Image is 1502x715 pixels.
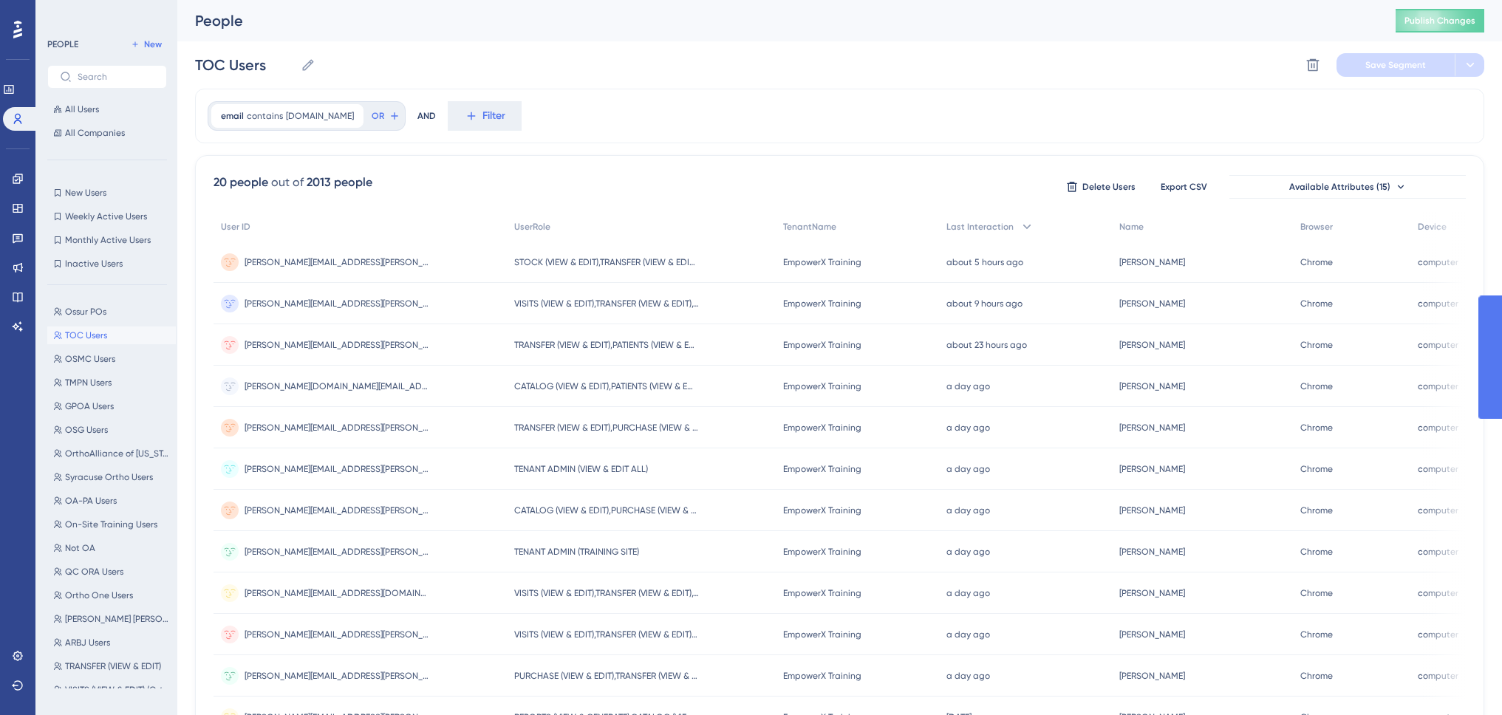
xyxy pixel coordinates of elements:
[65,566,123,578] span: QC ORA Users
[307,174,372,191] div: 2013 people
[221,110,244,122] span: email
[514,546,639,558] span: TENANT ADMIN (TRAINING SITE)
[1337,53,1455,77] button: Save Segment
[514,670,699,682] span: PURCHASE (VIEW & EDIT),TRANSFER (VIEW & EDIT),TRANSFER (VIEW & EDIT),VISITS (VIEW & EDIT),STOCK (...
[195,55,295,75] input: Segment Name
[514,298,699,309] span: VISITS (VIEW & EDIT),TRANSFER (VIEW & EDIT),TRANSFER (VIEW & EDIT),PATIENTS (VIEW & EDIT),STOCK (...
[1300,587,1333,599] span: Chrome
[1119,380,1185,392] span: [PERSON_NAME]
[1119,221,1144,233] span: Name
[47,374,176,391] button: TMPN Users
[1300,339,1333,351] span: Chrome
[1300,422,1333,434] span: Chrome
[1119,422,1185,434] span: [PERSON_NAME]
[245,422,429,434] span: [PERSON_NAME][EMAIL_ADDRESS][PERSON_NAME][DOMAIN_NAME]
[47,657,176,675] button: TRANSFER (VIEW & EDIT)
[514,256,699,268] span: STOCK (VIEW & EDIT),TRANSFER (VIEW & EDIT),PATIENTS (VIEW & EDIT),REPORTS (VIEW & GENERATE),TRANS...
[47,539,176,557] button: Not OA
[47,326,176,344] button: TOC Users
[1119,256,1185,268] span: [PERSON_NAME]
[47,38,78,50] div: PEOPLE
[1418,546,1458,558] span: computer
[47,397,176,415] button: GPOA Users
[1418,256,1458,268] span: computer
[1082,181,1136,193] span: Delete Users
[47,184,167,202] button: New Users
[1418,587,1458,599] span: computer
[1119,546,1185,558] span: [PERSON_NAME]
[1119,504,1185,516] span: [PERSON_NAME]
[1119,587,1185,599] span: [PERSON_NAME]
[126,35,167,53] button: New
[946,505,990,516] time: a day ago
[65,329,107,341] span: TOC Users
[514,629,699,640] span: VISITS (VIEW & EDIT),TRANSFER (VIEW & EDIT),PURCHASE (VIEW & EDIT),TRANSFER (VIEW & EDIT),REPORTS...
[65,103,99,115] span: All Users
[144,38,162,50] span: New
[946,422,990,433] time: a day ago
[47,255,167,273] button: Inactive Users
[47,421,176,439] button: OSG Users
[65,684,170,696] span: VISITS (VIEW & EDIT) (Ortho [GEOGRAPHIC_DATA])
[372,110,384,122] span: OR
[1119,463,1185,475] span: [PERSON_NAME]
[1147,175,1221,199] button: Export CSV
[65,637,110,649] span: ARBJ Users
[221,221,250,233] span: User ID
[65,660,161,672] span: TRANSFER (VIEW & EDIT)
[65,127,125,139] span: All Companies
[65,187,106,199] span: New Users
[245,339,429,351] span: [PERSON_NAME][EMAIL_ADDRESS][PERSON_NAME][DOMAIN_NAME]
[1064,175,1138,199] button: Delete Users
[514,339,699,351] span: TRANSFER (VIEW & EDIT),PATIENTS (VIEW & EDIT),TRANSFER (VIEW & EDIT),PURCHASE (VIEW & EDIT),REPOR...
[783,256,861,268] span: EmpowerX Training
[1229,175,1466,199] button: Available Attributes (15)
[514,504,699,516] span: CATALOG (VIEW & EDIT),PURCHASE (VIEW & EDIT),STOCK (VIEW & EDIT),REPORTS (VIEW & GENERATE),TRANSF...
[245,629,429,640] span: [PERSON_NAME][EMAIL_ADDRESS][PERSON_NAME][DOMAIN_NAME]
[65,471,153,483] span: Syracuse Ortho Users
[1440,657,1484,701] iframe: UserGuiding AI Assistant Launcher
[245,463,429,475] span: [PERSON_NAME][EMAIL_ADDRESS][PERSON_NAME][DOMAIN_NAME]
[65,519,157,530] span: On-Site Training Users
[65,377,112,389] span: TMPN Users
[783,463,861,475] span: EmpowerX Training
[946,221,1014,233] span: Last Interaction
[369,104,402,128] button: OR
[1418,380,1458,392] span: computer
[65,613,170,625] span: [PERSON_NAME] [PERSON_NAME] Users
[65,234,151,246] span: Monthly Active Users
[65,424,108,436] span: OSG Users
[47,100,167,118] button: All Users
[1300,546,1333,558] span: Chrome
[783,546,861,558] span: EmpowerX Training
[1289,181,1390,193] span: Available Attributes (15)
[783,380,861,392] span: EmpowerX Training
[946,671,990,681] time: a day ago
[1418,504,1458,516] span: computer
[245,380,429,392] span: [PERSON_NAME][DOMAIN_NAME][EMAIL_ADDRESS][PERSON_NAME][DOMAIN_NAME]
[783,221,836,233] span: TenantName
[1404,15,1475,27] span: Publish Changes
[47,586,176,604] button: Ortho One Users
[514,380,699,392] span: CATALOG (VIEW & EDIT),PATIENTS (VIEW & EDIT),TRANSFER (VIEW & EDIT),STOCK (VIEW & EDIT),REPORTS (...
[946,257,1023,267] time: about 5 hours ago
[1418,221,1447,233] span: Device
[286,110,354,122] span: [DOMAIN_NAME]
[1418,422,1458,434] span: computer
[65,400,114,412] span: GPOA Users
[783,670,861,682] span: EmpowerX Training
[1396,9,1484,32] button: Publish Changes
[65,448,170,459] span: OrthoAlliance of [US_STATE] Users
[1161,181,1207,193] span: Export CSV
[783,298,861,309] span: EmpowerX Training
[1119,629,1185,640] span: [PERSON_NAME]
[47,350,176,368] button: OSMC Users
[514,587,699,599] span: VISITS (VIEW & EDIT),TRANSFER (VIEW & EDIT),TRANSFER (VIEW & EDIT),CATALOG (VIEW & EDIT),PATIENTS...
[214,174,268,191] div: 20 people
[946,464,990,474] time: a day ago
[65,542,95,554] span: Not OA
[65,495,117,507] span: OA-PA Users
[514,422,699,434] span: TRANSFER (VIEW & EDIT),PURCHASE (VIEW & EDIT),TRANSFER (VIEW & EDIT),REPORTS (VIEW & GENERATE),PA...
[1300,256,1333,268] span: Chrome
[245,256,429,268] span: [PERSON_NAME][EMAIL_ADDRESS][PERSON_NAME][DOMAIN_NAME]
